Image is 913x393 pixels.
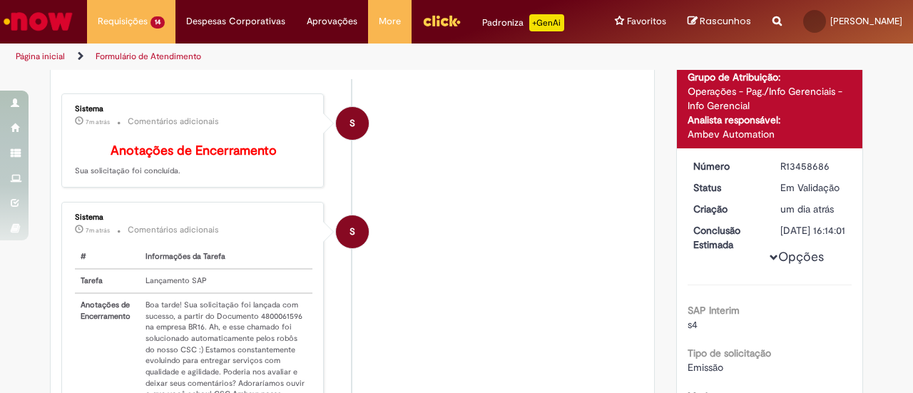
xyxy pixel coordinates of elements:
span: More [379,14,401,29]
dt: Número [683,159,770,173]
time: 29/08/2025 15:50:14 [86,226,110,235]
dt: Status [683,180,770,195]
th: Tarefa [75,269,140,293]
div: Sistema [75,213,312,222]
span: 7m atrás [86,118,110,126]
a: Página inicial [16,51,65,62]
b: Anotações de Encerramento [111,143,277,159]
p: +GenAi [529,14,564,31]
dt: Criação [683,202,770,216]
b: SAP Interim [688,304,740,317]
img: ServiceNow [1,7,75,36]
small: Comentários adicionais [128,224,219,236]
span: um dia atrás [780,203,834,215]
div: Ambev Automation [688,127,852,141]
div: Em Validação [780,180,847,195]
div: Operações - Pag./Info Gerenciais - Info Gerencial [688,84,852,113]
span: S [350,106,355,141]
span: Emissão [688,361,723,374]
dt: Conclusão Estimada [683,223,770,252]
small: Comentários adicionais [128,116,219,128]
div: Grupo de Atribuição: [688,70,852,84]
a: Rascunhos [688,15,751,29]
span: Rascunhos [700,14,751,28]
span: S [350,215,355,249]
div: System [336,215,369,248]
div: Padroniza [482,14,564,31]
th: # [75,245,140,269]
div: System [336,107,369,140]
ul: Trilhas de página [11,44,598,70]
a: Formulário de Atendimento [96,51,201,62]
span: Requisições [98,14,148,29]
span: 7m atrás [86,226,110,235]
img: click_logo_yellow_360x200.png [422,10,461,31]
span: [PERSON_NAME] [830,15,902,27]
span: Despesas Corporativas [186,14,285,29]
span: s4 [688,318,698,331]
td: Lançamento SAP [140,269,312,293]
div: R13458686 [780,159,847,173]
span: Favoritos [627,14,666,29]
div: [DATE] 16:14:01 [780,223,847,238]
time: 29/08/2025 15:50:16 [86,118,110,126]
div: Analista responsável: [688,113,852,127]
b: Tipo de solicitação [688,347,771,359]
span: 14 [151,16,165,29]
p: Sua solicitação foi concluída. [75,144,312,177]
span: Aprovações [307,14,357,29]
div: 28/08/2025 15:28:02 [780,202,847,216]
div: Sistema [75,105,312,113]
th: Informações da Tarefa [140,245,312,269]
time: 28/08/2025 15:28:02 [780,203,834,215]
